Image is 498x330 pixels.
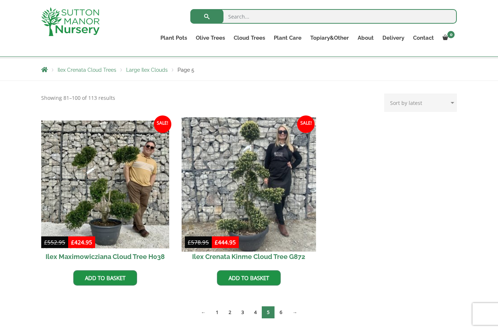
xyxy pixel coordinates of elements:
a: → [287,306,302,318]
a: Ilex Crenata Cloud Trees [58,67,116,73]
a: Page 1 [211,306,223,318]
a: Delivery [378,33,409,43]
bdi: 424.95 [71,239,92,246]
span: Sale! [154,115,171,133]
input: Search... [190,9,457,24]
img: logo [41,7,100,36]
span: £ [71,239,74,246]
span: 0 [447,31,455,38]
span: £ [215,239,218,246]
a: Page 2 [223,306,236,318]
a: Cloud Trees [229,33,269,43]
a: Sale! Ilex Crenata Kinme Cloud Tree G872 [185,121,313,265]
span: Page 5 [178,67,194,73]
a: Topiary&Other [306,33,353,43]
bdi: 444.95 [215,239,236,246]
a: Page 4 [249,306,262,318]
bdi: 578.95 [188,239,209,246]
a: Sale! Ilex Maximowicziana Cloud Tree H038 [41,121,169,265]
a: About [353,33,378,43]
img: Ilex Maximowicziana Cloud Tree H038 [41,121,169,248]
span: £ [44,239,47,246]
img: Ilex Crenata Kinme Cloud Tree G872 [182,117,316,251]
bdi: 552.95 [44,239,65,246]
span: Page 5 [262,306,275,318]
a: 0 [438,33,457,43]
a: Page 3 [236,306,249,318]
p: Showing 81–100 of 113 results [41,94,115,102]
h2: Ilex Crenata Kinme Cloud Tree G872 [185,248,313,265]
a: Add to basket: “Ilex Crenata Kinme Cloud Tree G872” [217,270,281,286]
a: Large Ilex Clouds [126,67,168,73]
span: Sale! [297,115,315,133]
a: Plant Pots [156,33,191,43]
a: Olive Trees [191,33,229,43]
a: Plant Care [269,33,306,43]
span: £ [188,239,191,246]
a: ← [196,306,211,318]
select: Shop order [384,94,457,112]
nav: Breadcrumbs [41,67,457,72]
nav: Product Pagination [41,306,457,321]
a: Contact [409,33,438,43]
a: Add to basket: “Ilex Maximowicziana Cloud Tree H038” [73,270,137,286]
a: Page 6 [275,306,287,318]
h2: Ilex Maximowicziana Cloud Tree H038 [41,248,169,265]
